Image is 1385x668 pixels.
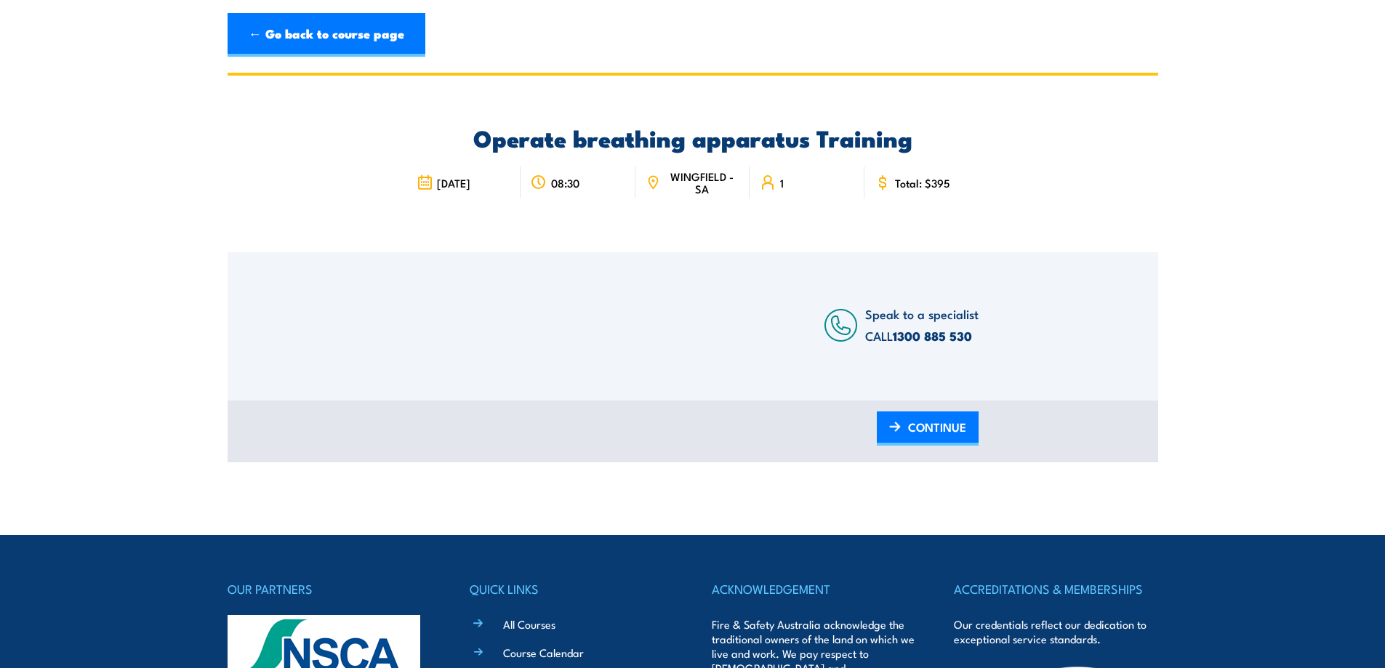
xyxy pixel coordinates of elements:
[895,177,950,189] span: Total: $395
[712,579,915,599] h4: ACKNOWLEDGEMENT
[954,617,1157,646] p: Our credentials reflect our dedication to exceptional service standards.
[780,177,784,189] span: 1
[470,579,673,599] h4: QUICK LINKS
[437,177,470,189] span: [DATE]
[908,408,966,446] span: CONTINUE
[406,127,979,148] h2: Operate breathing apparatus Training
[893,326,972,345] a: 1300 885 530
[228,13,425,57] a: ← Go back to course page
[877,411,979,446] a: CONTINUE
[954,579,1157,599] h4: ACCREDITATIONS & MEMBERSHIPS
[503,645,584,660] a: Course Calendar
[865,305,979,345] span: Speak to a specialist CALL
[228,579,431,599] h4: OUR PARTNERS
[551,177,579,189] span: 08:30
[503,616,555,632] a: All Courses
[665,170,739,195] span: WINGFIELD - SA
